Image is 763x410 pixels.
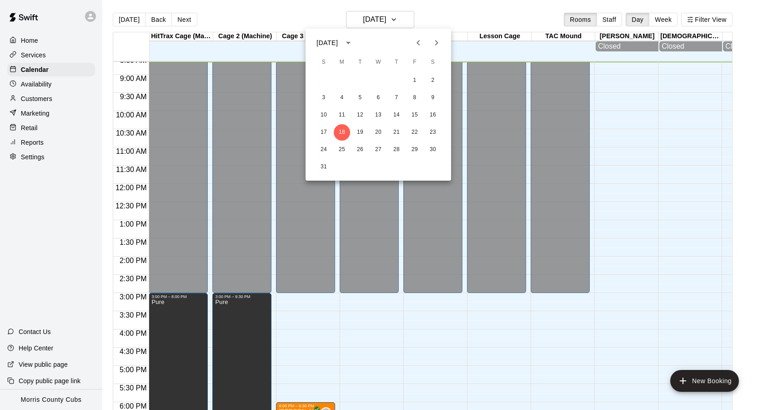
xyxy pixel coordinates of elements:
button: Next month [427,34,446,52]
span: Sunday [316,53,332,71]
button: 25 [334,142,350,158]
button: Previous month [409,34,427,52]
button: 19 [352,124,368,141]
button: 5 [352,90,368,106]
span: Tuesday [352,53,368,71]
button: 31 [316,159,332,175]
button: 3 [316,90,332,106]
button: 24 [316,142,332,158]
span: Friday [407,53,423,71]
button: 16 [425,107,441,123]
button: 15 [407,107,423,123]
button: 8 [407,90,423,106]
button: 7 [388,90,405,106]
button: 30 [425,142,441,158]
button: 29 [407,142,423,158]
button: 18 [334,124,350,141]
button: 13 [370,107,387,123]
button: 2 [425,72,441,89]
button: 4 [334,90,350,106]
span: Monday [334,53,350,71]
button: 26 [352,142,368,158]
button: 6 [370,90,387,106]
button: 22 [407,124,423,141]
button: 9 [425,90,441,106]
button: 20 [370,124,387,141]
button: 27 [370,142,387,158]
div: [DATE] [316,38,338,48]
button: 14 [388,107,405,123]
button: 1 [407,72,423,89]
span: Wednesday [370,53,387,71]
button: 10 [316,107,332,123]
span: Saturday [425,53,441,71]
span: Thursday [388,53,405,71]
button: calendar view is open, switch to year view [341,35,356,51]
button: 12 [352,107,368,123]
button: 28 [388,142,405,158]
button: 23 [425,124,441,141]
button: 17 [316,124,332,141]
button: 21 [388,124,405,141]
button: 11 [334,107,350,123]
